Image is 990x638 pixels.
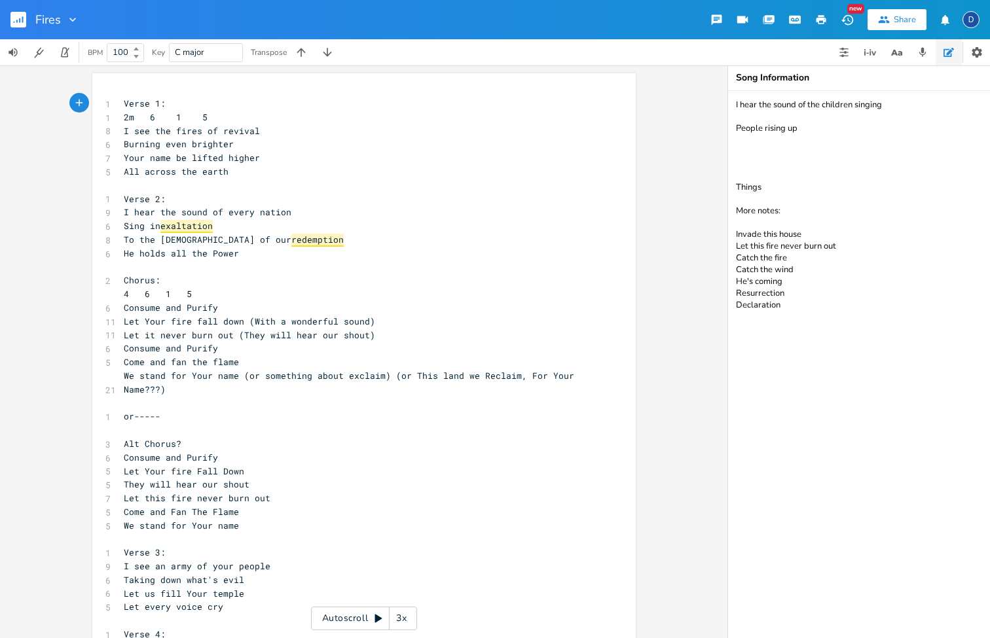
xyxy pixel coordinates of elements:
span: Let Your fire fall down (With a wonderful sound) [124,315,375,327]
div: Transpose [251,48,287,56]
span: Your name be lifted higher [124,152,260,164]
span: C major [175,46,204,58]
div: 3x [390,607,413,630]
span: I see the fires of revival [124,125,260,137]
span: Come and fan the flame [124,356,239,368]
span: Let this fire never burn out [124,492,270,504]
div: Key [152,48,165,56]
span: To the [DEMOGRAPHIC_DATA] of our [124,234,344,245]
span: Let it never burn out (They will hear our shout) [124,329,375,341]
div: Song Information [736,73,982,82]
span: Verse 2: [124,193,166,205]
span: Sing in [124,220,213,232]
span: Verse 1: [124,97,166,109]
button: Share [868,9,926,30]
div: David Jones [962,11,980,28]
span: Come and Fan The Flame [124,506,239,518]
span: We stand for Your name [124,520,239,531]
span: Consume and Purify [124,452,218,463]
span: Let Your fire Fall Down [124,465,244,477]
span: He holds all the Power [124,247,239,259]
span: I see an army of your people [124,560,270,572]
span: Let every voice cry [124,601,223,612]
span: redemption [291,234,344,247]
div: Autoscroll [311,607,417,630]
span: I hear the sound of every nation [124,206,291,218]
button: New [834,8,860,31]
span: All across the earth [124,166,229,177]
span: Let us fill Your temple [124,588,244,599]
span: Alt Chorus? [124,438,181,450]
div: Share [894,14,916,26]
span: or----- [124,410,160,422]
div: New [847,4,864,14]
span: 2m 6 1 5 [124,111,208,123]
span: Verse 3: [124,546,166,558]
span: They will hear our shout [124,478,249,490]
span: Consume and Purify [124,302,218,313]
span: exaltation [160,220,213,233]
span: Chorus: [124,274,160,286]
textarea: I hear the sound of the children singing People rising up Things More notes: Invade this house Le... [728,91,990,638]
span: Consume and Purify [124,342,218,354]
span: We stand for Your name (or something about exclaim) (or This land we Reclaim, For Your Name???) [124,370,579,395]
div: BPM [88,49,103,56]
button: D [962,5,980,35]
span: Burning even brighter [124,138,234,150]
span: Taking down what's evil [124,574,244,586]
span: Fires [35,14,61,26]
span: 4 6 1 5 [124,288,192,300]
